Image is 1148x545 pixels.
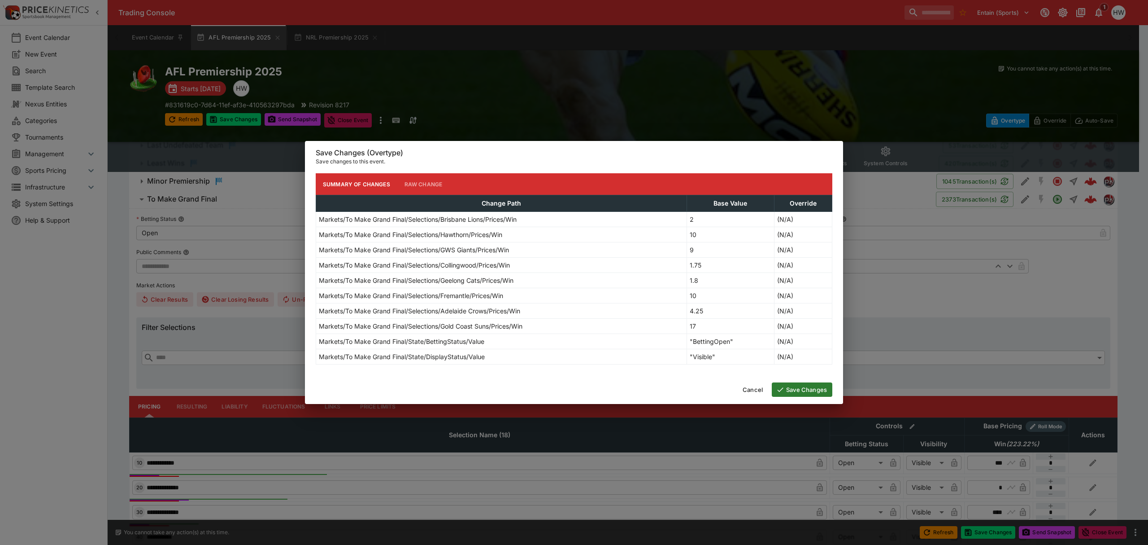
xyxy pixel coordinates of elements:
td: 10 [687,288,774,303]
td: (N/A) [774,288,832,303]
button: Summary of Changes [316,173,397,195]
td: 17 [687,319,774,334]
td: 4.25 [687,303,774,319]
th: Base Value [687,195,774,212]
p: Markets/To Make Grand Final/Selections/Collingwood/Prices/Win [319,260,510,270]
p: Markets/To Make Grand Final/State/BettingStatus/Value [319,337,484,346]
td: 1.75 [687,258,774,273]
p: Markets/To Make Grand Final/Selections/Geelong Cats/Prices/Win [319,276,513,285]
td: (N/A) [774,303,832,319]
td: 1.8 [687,273,774,288]
p: Markets/To Make Grand Final/Selections/Hawthorn/Prices/Win [319,230,502,239]
button: Cancel [737,382,768,397]
td: (N/A) [774,258,832,273]
th: Change Path [316,195,687,212]
p: Markets/To Make Grand Final/Selections/GWS Giants/Prices/Win [319,245,509,255]
button: Raw Change [397,173,450,195]
td: (N/A) [774,273,832,288]
td: "Visible" [687,349,774,365]
td: (N/A) [774,227,832,242]
h6: Save Changes (Overtype) [316,148,832,158]
td: (N/A) [774,242,832,258]
p: Markets/To Make Grand Final/Selections/Adelaide Crows/Prices/Win [319,306,520,316]
p: Save changes to this event. [316,157,832,166]
td: (N/A) [774,212,832,227]
p: Markets/To Make Grand Final/Selections/Brisbane Lions/Prices/Win [319,215,517,224]
td: 2 [687,212,774,227]
td: (N/A) [774,349,832,365]
td: "BettingOpen" [687,334,774,349]
td: (N/A) [774,334,832,349]
th: Override [774,195,832,212]
td: 9 [687,242,774,258]
p: Markets/To Make Grand Final/State/DisplayStatus/Value [319,352,485,361]
p: Markets/To Make Grand Final/Selections/Fremantle/Prices/Win [319,291,503,300]
button: Save Changes [772,382,832,397]
td: (N/A) [774,319,832,334]
td: 10 [687,227,774,242]
p: Markets/To Make Grand Final/Selections/Gold Coast Suns/Prices/Win [319,321,522,331]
